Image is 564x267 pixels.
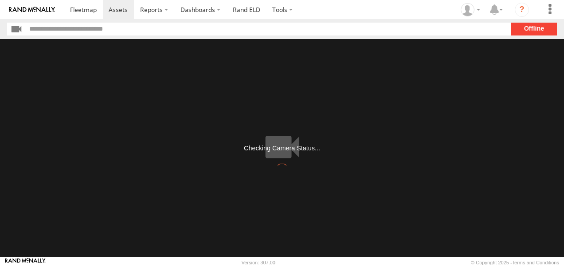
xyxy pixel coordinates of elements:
[458,3,483,16] div: John Olaniyan
[9,7,55,13] img: rand-logo.svg
[5,258,46,267] a: Visit our Website
[242,260,275,265] div: Version: 307.00
[471,260,559,265] div: © Copyright 2025 -
[512,260,559,265] a: Terms and Conditions
[515,3,529,17] i: ?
